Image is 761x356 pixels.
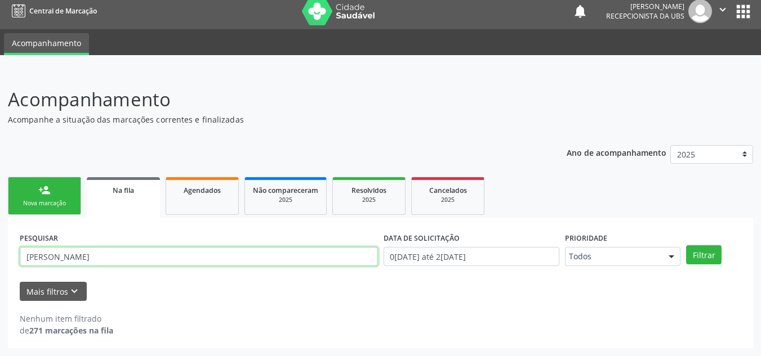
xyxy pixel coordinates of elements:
span: Na fila [113,186,134,195]
div: 2025 [341,196,397,204]
div: 2025 [420,196,476,204]
div: Nenhum item filtrado [20,313,113,325]
i:  [717,3,729,16]
span: Cancelados [429,186,467,195]
p: Acompanhamento [8,85,529,114]
button: notifications [572,3,588,19]
div: [PERSON_NAME] [606,2,684,11]
label: Prioridade [565,229,607,247]
button: apps [733,2,753,21]
div: de [20,325,113,336]
button: Filtrar [686,245,722,264]
span: Todos [569,251,657,262]
label: DATA DE SOLICITAÇÃO [384,229,460,247]
div: person_add [38,184,51,196]
div: Nova marcação [16,199,73,208]
input: Nome, CNS [20,247,378,266]
i: keyboard_arrow_down [68,285,81,298]
span: Não compareceram [253,186,318,195]
a: Acompanhamento [4,33,89,55]
p: Ano de acompanhamento [567,145,666,159]
div: 2025 [253,196,318,204]
span: Recepcionista da UBS [606,11,684,21]
span: Agendados [184,186,221,195]
button: Mais filtroskeyboard_arrow_down [20,282,87,301]
strong: 271 marcações na fila [29,325,113,336]
span: Resolvidos [351,186,386,195]
input: Selecione um intervalo [384,247,560,266]
span: Central de Marcação [29,6,97,16]
p: Acompanhe a situação das marcações correntes e finalizadas [8,114,529,125]
label: PESQUISAR [20,229,58,247]
a: Central de Marcação [8,2,97,20]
